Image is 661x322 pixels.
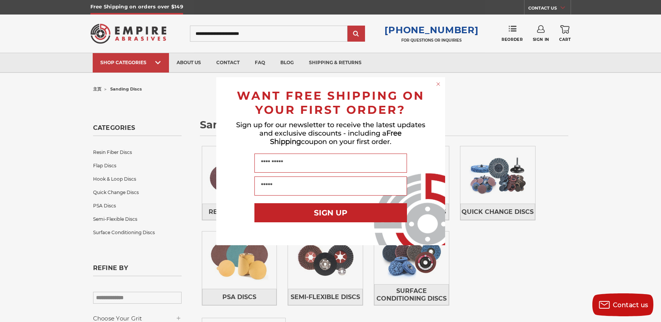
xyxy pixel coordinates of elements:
button: SIGN UP [254,203,407,222]
span: Sign up for our newsletter to receive the latest updates and exclusive discounts - including a co... [236,121,425,146]
span: WANT FREE SHIPPING ON YOUR FIRST ORDER? [237,89,425,117]
span: Contact us [613,301,648,309]
span: Free Shipping [270,129,402,146]
button: Close dialog [434,80,442,88]
button: Contact us [592,293,653,316]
